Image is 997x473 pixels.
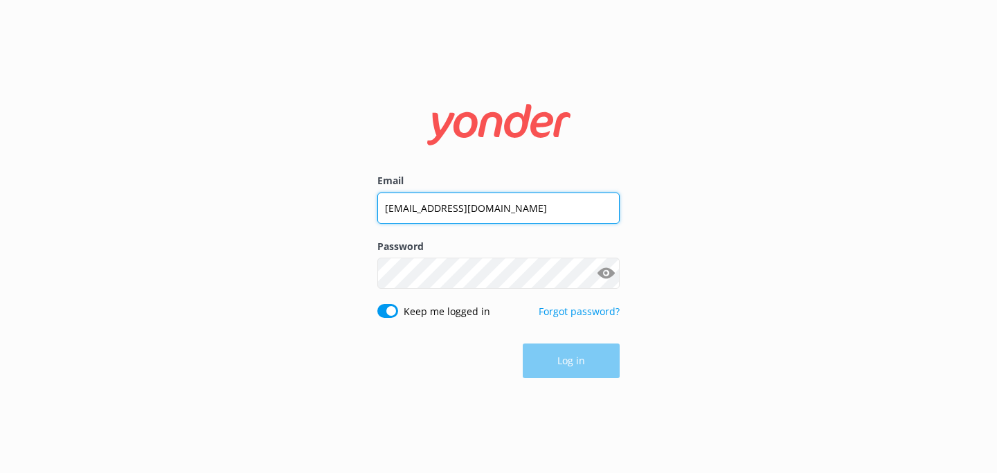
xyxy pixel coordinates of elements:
label: Keep me logged in [404,304,490,319]
label: Password [377,239,620,254]
input: user@emailaddress.com [377,193,620,224]
a: Forgot password? [539,305,620,318]
label: Email [377,173,620,188]
button: Show password [592,260,620,287]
